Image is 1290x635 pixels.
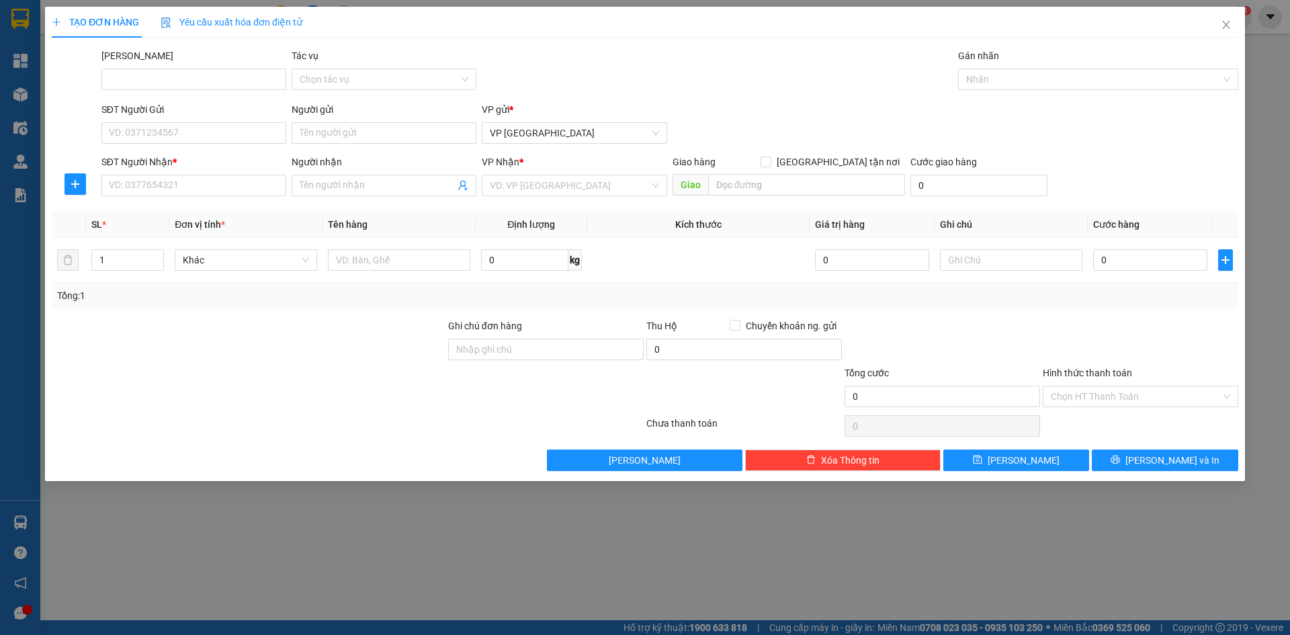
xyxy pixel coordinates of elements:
[101,50,173,61] label: Mã ĐH
[10,79,134,107] div: Gửi: VP [GEOGRAPHIC_DATA]
[1125,453,1219,468] span: [PERSON_NAME] và In
[645,416,843,439] div: Chưa thanh toán
[943,450,1089,471] button: save[PERSON_NAME]
[52,17,61,27] span: plus
[1221,19,1232,30] span: close
[101,69,286,90] input: Mã ĐH
[328,219,368,230] span: Tên hàng
[140,79,264,107] div: Nhận: Văn phòng [GEOGRAPHIC_DATA]
[292,155,476,169] div: Người nhận
[673,157,716,167] span: Giao hàng
[448,339,644,360] input: Ghi chú đơn hàng
[101,102,286,117] div: SĐT Người Gửi
[175,219,226,230] span: Đơn vị tính
[91,219,102,230] span: SL
[1207,7,1245,44] button: Close
[673,174,708,196] span: Giao
[183,250,310,270] span: Khác
[482,102,667,117] div: VP gửi
[935,212,1088,238] th: Ghi chú
[1093,219,1139,230] span: Cước hàng
[1043,368,1132,378] label: Hình thức thanh toán
[548,450,743,471] button: [PERSON_NAME]
[821,453,879,468] span: Xóa Thông tin
[1111,455,1120,466] span: printer
[740,319,842,333] span: Chuyển khoản ng. gửi
[941,249,1083,271] input: Ghi Chú
[101,155,286,169] div: SĐT Người Nhận
[746,450,941,471] button: deleteXóa Thông tin
[161,17,171,28] img: icon
[65,179,85,189] span: plus
[568,249,582,271] span: kg
[815,219,865,230] span: Giá trị hàng
[507,219,555,230] span: Định lượng
[57,249,79,271] button: delete
[292,102,476,117] div: Người gửi
[806,455,816,466] span: delete
[57,288,498,303] div: Tổng: 1
[448,321,522,331] label: Ghi chú đơn hàng
[103,56,172,71] text: undefined
[328,249,470,271] input: VD: Bàn, Ghế
[675,219,722,230] span: Kích thước
[1092,450,1238,471] button: printer[PERSON_NAME] và In
[609,453,681,468] span: [PERSON_NAME]
[910,157,977,167] label: Cước giao hàng
[845,368,889,378] span: Tổng cước
[1219,249,1233,271] button: plus
[708,174,905,196] input: Dọc đường
[482,157,520,167] span: VP Nhận
[988,453,1060,468] span: [PERSON_NAME]
[910,175,1047,196] input: Cước giao hàng
[161,17,302,28] span: Yêu cầu xuất hóa đơn điện tử
[52,17,139,28] span: TẠO ĐƠN HÀNG
[815,249,929,271] input: 0
[974,455,983,466] span: save
[771,155,905,169] span: [GEOGRAPHIC_DATA] tận nơi
[490,123,659,143] span: VP Đà Lạt
[1219,255,1232,265] span: plus
[958,50,999,61] label: Gán nhãn
[646,321,677,331] span: Thu Hộ
[64,173,86,195] button: plus
[292,50,318,61] label: Tác vụ
[458,180,469,191] span: user-add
